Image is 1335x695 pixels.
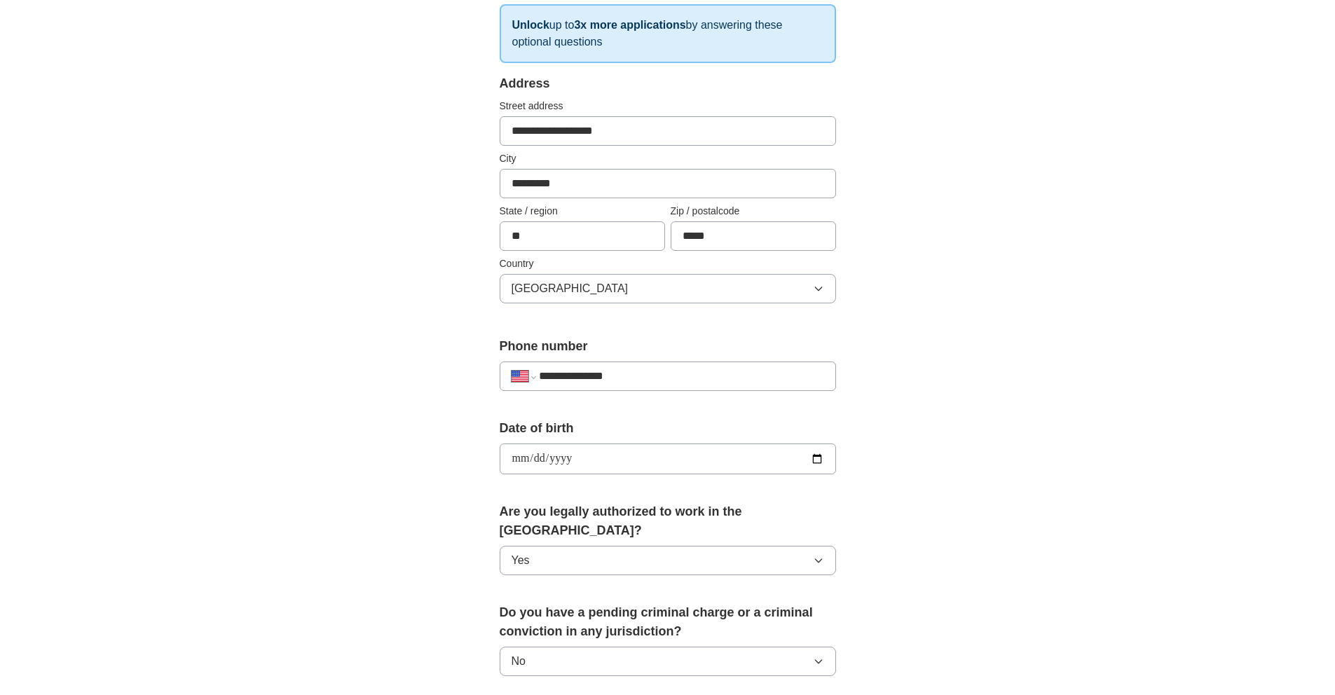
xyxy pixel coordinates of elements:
[500,274,836,303] button: [GEOGRAPHIC_DATA]
[500,4,836,63] p: up to by answering these optional questions
[512,280,629,297] span: [GEOGRAPHIC_DATA]
[500,256,836,271] label: Country
[671,204,836,219] label: Zip / postalcode
[500,647,836,676] button: No
[512,653,526,670] span: No
[500,74,836,93] div: Address
[500,419,836,438] label: Date of birth
[500,546,836,575] button: Yes
[500,204,665,219] label: State / region
[574,19,685,31] strong: 3x more applications
[500,502,836,540] label: Are you legally authorized to work in the [GEOGRAPHIC_DATA]?
[500,337,836,356] label: Phone number
[500,151,836,166] label: City
[512,19,549,31] strong: Unlock
[500,99,836,113] label: Street address
[500,603,836,641] label: Do you have a pending criminal charge or a criminal conviction in any jurisdiction?
[512,552,530,569] span: Yes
